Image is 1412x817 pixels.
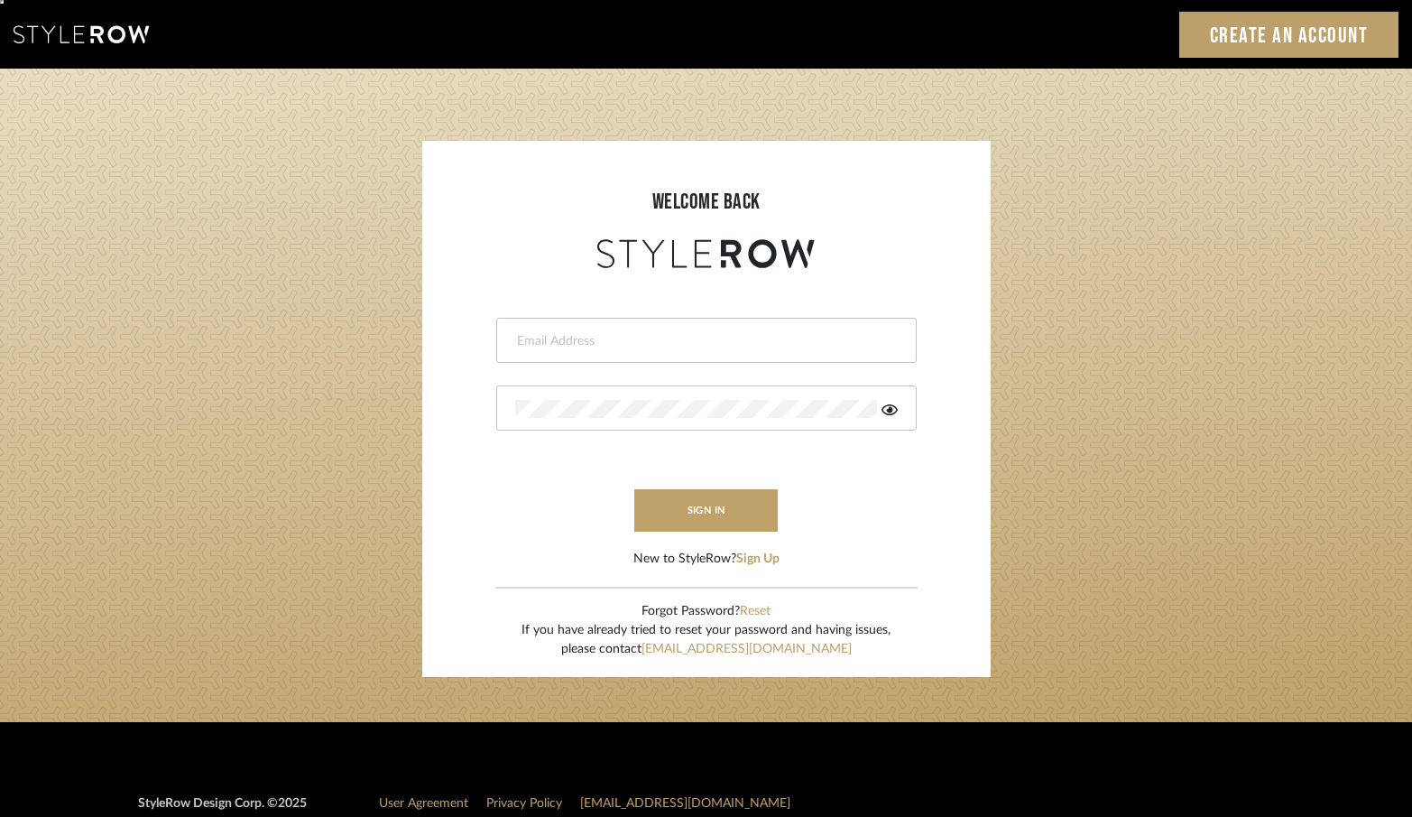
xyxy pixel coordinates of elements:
[580,797,790,810] a: [EMAIL_ADDRESS][DOMAIN_NAME]
[740,602,771,621] button: Reset
[515,332,893,350] input: Email Address
[634,489,779,532] button: sign in
[521,602,891,621] div: Forgot Password?
[440,186,973,218] div: welcome back
[521,621,891,659] div: If you have already tried to reset your password and having issues, please contact
[486,797,562,810] a: Privacy Policy
[641,643,852,655] a: [EMAIL_ADDRESS][DOMAIN_NAME]
[736,550,780,569] button: Sign Up
[379,797,468,810] a: User Agreement
[1179,12,1399,58] a: Create an Account
[633,550,780,569] div: New to StyleRow?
